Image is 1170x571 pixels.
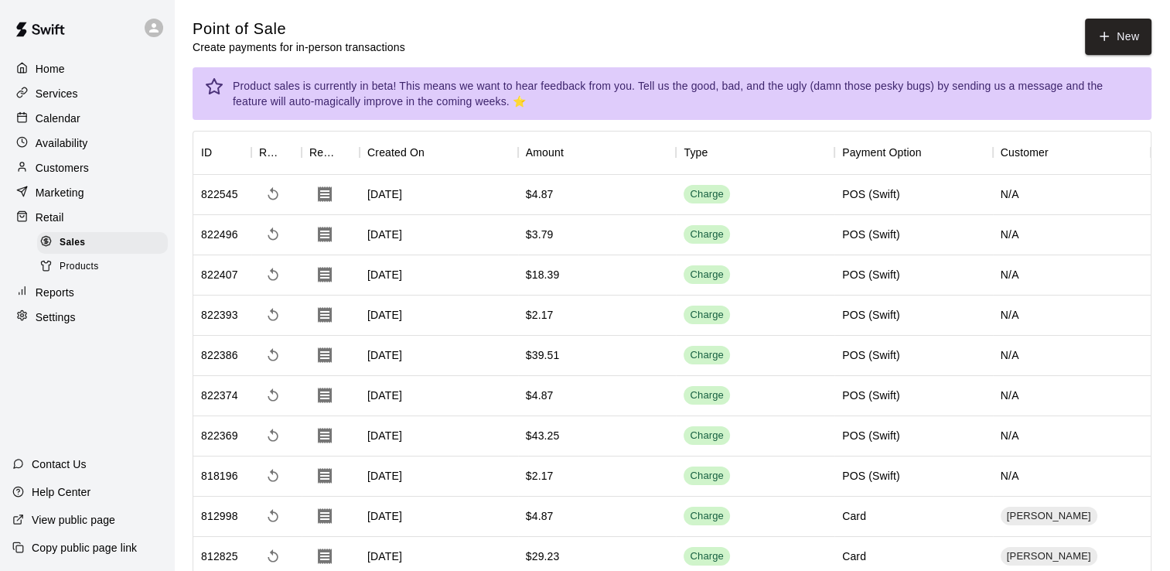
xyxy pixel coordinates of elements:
div: $2.17 [526,468,554,484]
div: [PERSON_NAME] [1001,507,1097,525]
p: Contact Us [32,456,87,472]
p: Settings [36,309,76,325]
div: POS (Swift) [842,347,900,363]
div: Receipt [309,131,338,174]
div: Card [842,508,866,524]
button: Sort [564,142,585,163]
button: Download Receipt [309,420,340,451]
div: N/A [993,296,1151,336]
div: POS (Swift) [842,307,900,323]
span: Refund payment [259,381,287,409]
p: Customers [36,160,89,176]
a: Customers [12,156,162,180]
div: Charge [690,268,724,282]
div: POS (Swift) [842,428,900,443]
div: Amount [526,131,564,174]
div: 818196 [201,468,238,484]
div: 812825 [201,549,238,564]
button: Download Receipt [309,259,340,290]
div: [DATE] [360,456,518,497]
div: Card [842,549,866,564]
div: $4.87 [526,186,554,202]
button: Sort [338,142,360,163]
div: [DATE] [360,296,518,336]
div: Charge [690,469,724,484]
a: Services [12,82,162,105]
div: Refund [259,131,280,174]
a: Products [37,255,174,279]
div: $3.79 [526,227,554,242]
button: Sort [212,142,234,163]
div: Receipt [302,131,360,174]
div: $29.23 [526,549,560,564]
div: [DATE] [360,175,518,215]
div: POS (Swift) [842,227,900,242]
div: Payment Option [842,131,922,174]
a: sending us a message [952,80,1063,92]
span: Refund payment [259,341,287,369]
div: N/A [993,336,1151,376]
div: 822369 [201,428,238,443]
div: N/A [993,456,1151,497]
div: 822407 [201,267,238,282]
div: $2.17 [526,307,554,323]
button: Sort [425,142,446,163]
p: Marketing [36,185,84,200]
div: POS (Swift) [842,388,900,403]
div: Created On [367,131,425,174]
div: Product sales is currently in beta! This means we want to hear feedback from you. Tell us the goo... [233,72,1139,115]
div: Sales [37,232,168,254]
p: Reports [36,285,74,300]
div: N/A [993,175,1151,215]
button: Download Receipt [309,179,340,210]
div: [DATE] [360,376,518,416]
div: N/A [993,255,1151,296]
span: Refund payment [259,422,287,450]
button: Download Receipt [309,460,340,491]
span: Refund payment [259,462,287,490]
div: POS (Swift) [842,267,900,282]
p: Availability [36,135,88,151]
div: Charge [690,429,724,443]
p: Copy public page link [32,540,137,556]
div: N/A [993,215,1151,255]
div: [DATE] [360,215,518,255]
a: Calendar [12,107,162,130]
span: Refund payment [259,542,287,570]
button: Download Receipt [309,219,340,250]
div: Payment Option [834,131,993,174]
div: 822393 [201,307,238,323]
div: $43.25 [526,428,560,443]
div: [DATE] [360,497,518,537]
div: ID [193,131,251,174]
h5: Point of Sale [193,19,405,39]
div: 822496 [201,227,238,242]
button: Download Receipt [309,340,340,371]
p: Help Center [32,484,90,500]
button: Download Receipt [309,501,340,532]
div: Customer [1001,131,1049,174]
div: Amount [518,131,677,174]
div: POS (Swift) [842,186,900,202]
button: Sort [1049,142,1070,163]
span: [PERSON_NAME] [1001,549,1097,564]
span: [PERSON_NAME] [1001,509,1097,524]
button: Sort [708,142,729,163]
div: [DATE] [360,416,518,456]
span: Refund payment [259,180,287,208]
a: Availability [12,132,162,155]
button: New [1085,19,1151,55]
a: Home [12,57,162,80]
button: Download Receipt [309,380,340,411]
span: Refund payment [259,261,287,289]
div: [DATE] [360,255,518,296]
div: Charge [690,509,724,524]
button: Sort [922,142,943,163]
span: Refund payment [259,301,287,329]
div: $4.87 [526,388,554,403]
div: Created On [360,131,518,174]
a: Sales [37,231,174,255]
